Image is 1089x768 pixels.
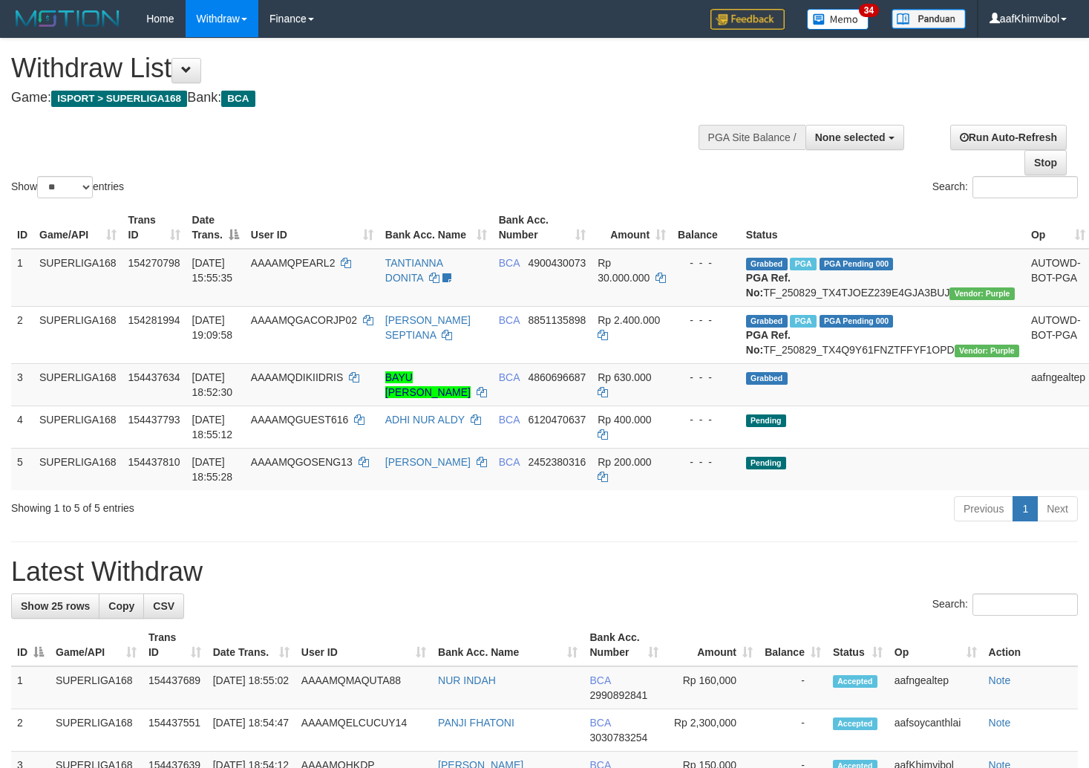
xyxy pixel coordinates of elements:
[50,709,143,752] td: SUPERLIGA168
[820,258,894,270] span: PGA Pending
[678,370,734,385] div: - - -
[143,709,207,752] td: 154437551
[11,406,33,448] td: 4
[889,624,983,666] th: Op: activate to sort column ascending
[889,666,983,709] td: aafngealtep
[827,624,889,666] th: Status: activate to sort column ascending
[746,315,788,328] span: Grabbed
[99,593,144,619] a: Copy
[251,257,336,269] span: AAAAMQPEARL2
[37,176,93,198] select: Showentries
[589,732,647,743] span: Copy 3030783254 to clipboard
[672,206,740,249] th: Balance
[954,496,1013,521] a: Previous
[983,624,1078,666] th: Action
[432,624,583,666] th: Bank Acc. Name: activate to sort column ascending
[989,674,1011,686] a: Note
[11,666,50,709] td: 1
[790,258,816,270] span: Marked by aafmaleo
[678,256,734,270] div: - - -
[740,306,1025,363] td: TF_250829_TX4Q9Y61FNZTFFYF1OPD
[438,717,514,729] a: PANJI FHATONI
[33,306,122,363] td: SUPERLIGA168
[11,249,33,307] td: 1
[379,206,493,249] th: Bank Acc. Name: activate to sort column ascending
[678,455,734,469] div: - - -
[1024,150,1067,175] a: Stop
[186,206,245,249] th: Date Trans.: activate to sort column descending
[143,593,184,619] a: CSV
[955,345,1019,357] span: Vendor URL: https://trx4.1velocity.biz
[528,371,586,383] span: Copy 4860696687 to clipboard
[499,314,520,326] span: BCA
[892,9,966,29] img: panduan.png
[128,257,180,269] span: 154270798
[592,206,672,249] th: Amount: activate to sort column ascending
[932,593,1078,616] label: Search:
[740,206,1025,249] th: Status
[11,363,33,406] td: 3
[33,206,122,249] th: Game/API: activate to sort column ascending
[251,414,349,426] span: AAAAMQGUEST616
[295,666,432,709] td: AAAAMQMAQUTA88
[499,414,520,426] span: BCA
[1037,496,1078,521] a: Next
[746,329,791,356] b: PGA Ref. No:
[598,414,651,426] span: Rp 400.000
[11,624,50,666] th: ID: activate to sort column descending
[33,249,122,307] td: SUPERLIGA168
[11,176,124,198] label: Show entries
[950,125,1067,150] a: Run Auto-Refresh
[664,666,759,709] td: Rp 160,000
[493,206,592,249] th: Bank Acc. Number: activate to sort column ascending
[207,666,295,709] td: [DATE] 18:55:02
[295,624,432,666] th: User ID: activate to sort column ascending
[251,314,357,326] span: AAAAMQGACORJP02
[598,314,660,326] span: Rp 2.400.000
[499,257,520,269] span: BCA
[128,371,180,383] span: 154437634
[11,91,711,105] h4: Game: Bank:
[710,9,785,30] img: Feedback.jpg
[790,315,816,328] span: Marked by aafnonsreyleab
[51,91,187,107] span: ISPORT > SUPERLIGA168
[815,131,886,143] span: None selected
[128,314,180,326] span: 154281994
[207,709,295,752] td: [DATE] 18:54:47
[11,593,99,619] a: Show 25 rows
[746,457,786,469] span: Pending
[192,314,233,341] span: [DATE] 19:09:58
[598,257,650,284] span: Rp 30.000.000
[598,371,651,383] span: Rp 630.000
[192,257,233,284] span: [DATE] 15:55:35
[583,624,664,666] th: Bank Acc. Number: activate to sort column ascending
[598,456,651,468] span: Rp 200.000
[128,414,180,426] span: 154437793
[889,709,983,752] td: aafsoycanthlai
[499,456,520,468] span: BCA
[192,456,233,483] span: [DATE] 18:55:28
[11,306,33,363] td: 2
[759,624,827,666] th: Balance: activate to sort column ascending
[678,412,734,427] div: - - -
[833,717,877,730] span: Accepted
[11,709,50,752] td: 2
[589,717,610,729] span: BCA
[192,371,233,398] span: [DATE] 18:52:30
[143,666,207,709] td: 154437689
[385,414,465,426] a: ADHI NUR ALDY
[33,406,122,448] td: SUPERLIGA168
[759,666,827,709] td: -
[385,314,471,341] a: [PERSON_NAME] SEPTIANA
[11,7,124,30] img: MOTION_logo.png
[932,176,1078,198] label: Search:
[143,624,207,666] th: Trans ID: activate to sort column ascending
[128,456,180,468] span: 154437810
[746,272,791,299] b: PGA Ref. No:
[746,414,786,427] span: Pending
[820,315,894,328] span: PGA Pending
[664,709,759,752] td: Rp 2,300,000
[251,456,353,468] span: AAAAMQGOSENG13
[699,125,805,150] div: PGA Site Balance /
[528,314,586,326] span: Copy 8851135898 to clipboard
